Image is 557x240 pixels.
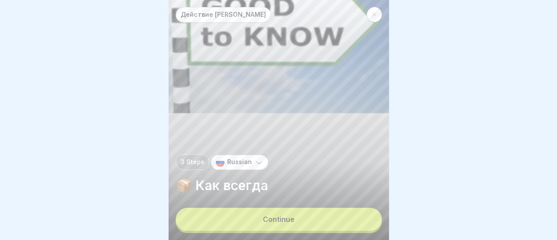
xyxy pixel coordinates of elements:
[216,158,225,167] img: ru.svg
[181,11,266,19] p: Действие [PERSON_NAME]
[176,208,382,231] button: Continue
[181,158,204,166] p: 3 Steps
[263,215,295,223] div: Continue
[227,158,252,166] p: Russian
[176,177,382,194] p: 📦 Как всегда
